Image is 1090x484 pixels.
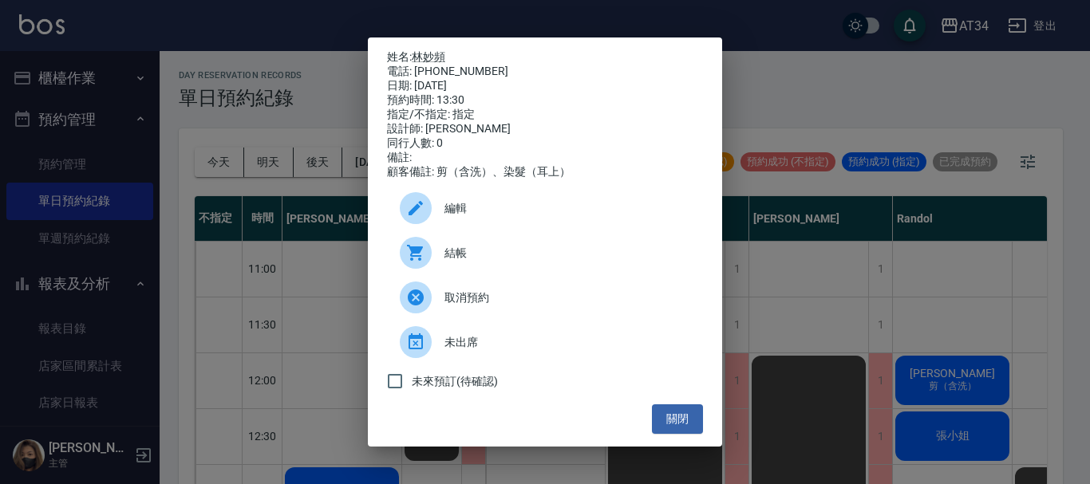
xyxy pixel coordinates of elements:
[387,320,703,364] div: 未出席
[387,230,703,275] a: 結帳
[387,186,703,230] div: 編輯
[387,136,703,151] div: 同行人數: 0
[387,122,703,136] div: 設計師: [PERSON_NAME]
[387,79,703,93] div: 日期: [DATE]
[444,289,690,306] span: 取消預約
[444,245,690,262] span: 結帳
[444,200,690,217] span: 編輯
[387,108,703,122] div: 指定/不指定: 指定
[387,165,703,179] div: 顧客備註: 剪（含洗）、染髮（耳上）
[652,404,703,434] button: 關閉
[444,334,690,351] span: 未出席
[387,151,703,165] div: 備註:
[387,50,703,65] p: 姓名:
[387,65,703,79] div: 電話: [PHONE_NUMBER]
[412,50,445,63] a: 林妙頻
[387,275,703,320] div: 取消預約
[387,93,703,108] div: 預約時間: 13:30
[412,373,498,390] span: 未來預訂(待確認)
